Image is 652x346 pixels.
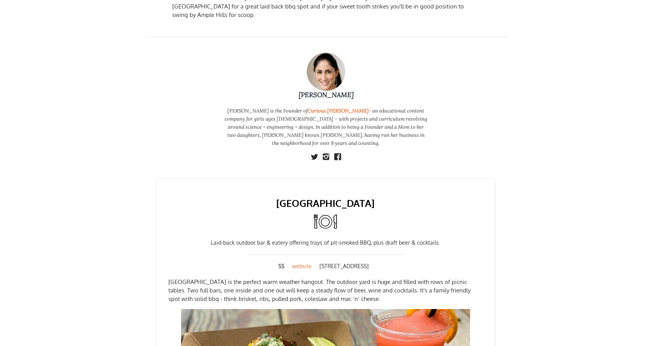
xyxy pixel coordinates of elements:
[307,52,345,91] img: Samantha Razook
[316,263,373,269] div: [STREET_ADDRESS]
[278,262,288,270] div: $$
[308,107,369,114] a: Curious [PERSON_NAME]
[199,91,453,99] a: [PERSON_NAME]
[168,197,482,209] a: [GEOGRAPHIC_DATA]
[225,107,427,147] p: [PERSON_NAME] is the Founder of - an educational content company for girls ages [DEMOGRAPHIC_DATA...
[168,239,482,247] div: Laid-back outdoor bar & eatery offering trays of pit-smoked BBQ, plus draft beer & cocktails.
[313,209,339,235] img: Restaurants & Cafes
[288,262,316,270] a: website
[168,278,482,303] p: [GEOGRAPHIC_DATA] is the perfect warm weather hangout. The outdoor yard is huge and filled with r...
